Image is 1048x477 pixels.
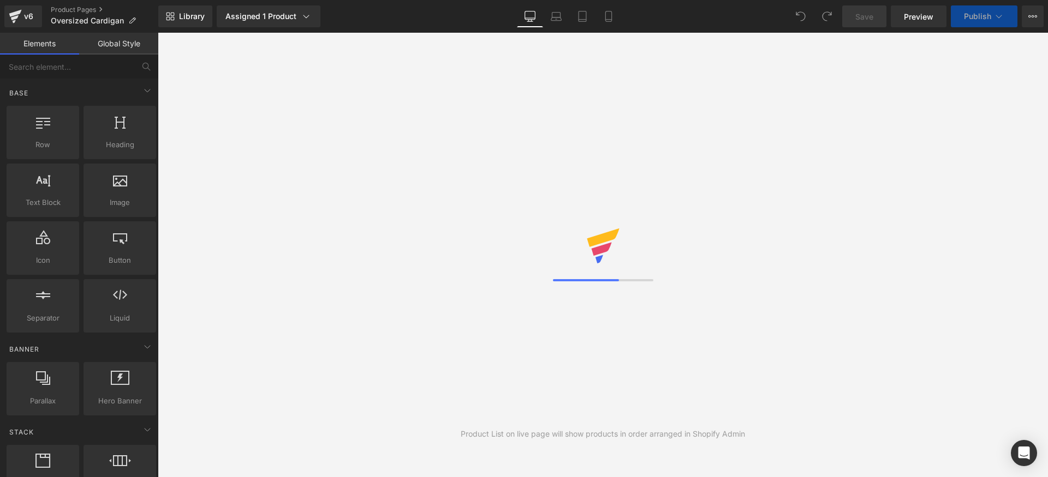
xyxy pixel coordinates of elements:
span: Banner [8,344,40,354]
a: Global Style [79,33,158,55]
span: Library [179,11,205,21]
button: Undo [790,5,812,27]
button: Redo [816,5,838,27]
span: Separator [10,312,76,324]
span: Oversized Cardigan [51,16,124,25]
span: Publish [964,12,991,21]
a: Desktop [517,5,543,27]
a: New Library [158,5,212,27]
span: Icon [10,255,76,266]
span: Row [10,139,76,150]
span: Stack [8,427,35,437]
span: Preview [904,11,933,22]
span: Hero Banner [87,395,153,407]
a: Tablet [569,5,596,27]
span: Button [87,255,153,266]
span: Liquid [87,312,153,324]
span: Save [855,11,873,22]
a: Mobile [596,5,622,27]
button: More [1022,5,1044,27]
span: Base [8,88,29,98]
a: v6 [4,5,42,27]
a: Preview [891,5,946,27]
div: v6 [22,9,35,23]
span: Text Block [10,197,76,208]
div: Open Intercom Messenger [1011,440,1037,466]
a: Laptop [543,5,569,27]
div: Product List on live page will show products in order arranged in Shopify Admin [461,428,745,440]
a: Product Pages [51,5,158,14]
div: Assigned 1 Product [225,11,312,22]
button: Publish [951,5,1017,27]
span: Parallax [10,395,76,407]
span: Image [87,197,153,208]
span: Heading [87,139,153,150]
